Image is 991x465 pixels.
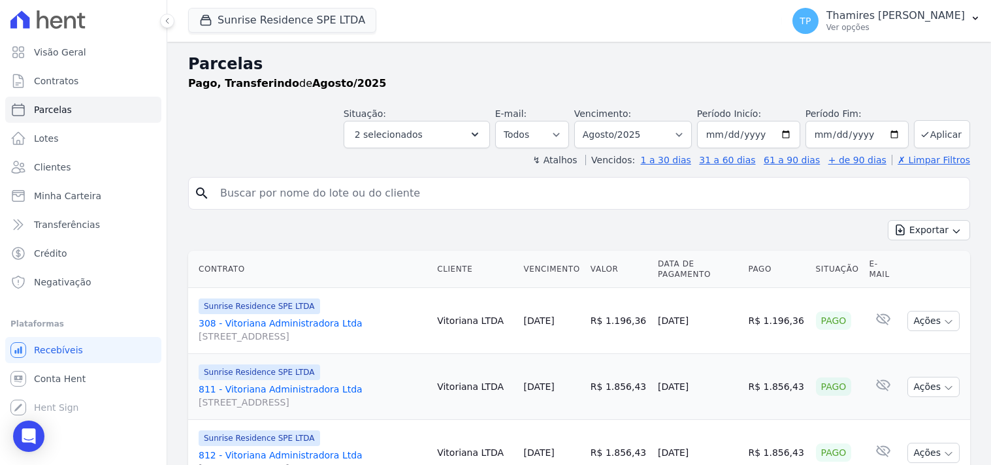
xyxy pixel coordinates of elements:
button: Ações [907,377,960,397]
a: [DATE] [523,381,554,392]
span: Crédito [34,247,67,260]
span: Transferências [34,218,100,231]
span: Contratos [34,74,78,88]
a: [DATE] [523,447,554,458]
span: TP [800,16,811,25]
td: [DATE] [653,288,743,354]
a: [DATE] [523,315,554,326]
span: Minha Carteira [34,189,101,202]
strong: Pago, Transferindo [188,77,299,89]
td: R$ 1.856,43 [743,354,810,420]
label: Período Inicío: [697,108,761,119]
button: Ações [907,311,960,331]
span: Parcelas [34,103,72,116]
th: E-mail [864,251,902,288]
button: TP Thamires [PERSON_NAME] Ver opções [782,3,991,39]
td: R$ 1.196,36 [743,288,810,354]
span: Recebíveis [34,344,83,357]
label: Vencidos: [585,155,635,165]
span: [STREET_ADDRESS] [199,396,427,409]
a: Clientes [5,154,161,180]
span: Lotes [34,132,59,145]
button: Sunrise Residence SPE LTDA [188,8,376,33]
label: ↯ Atalhos [532,155,577,165]
button: Ações [907,443,960,463]
div: Open Intercom Messenger [13,421,44,452]
a: Recebíveis [5,337,161,363]
a: Transferências [5,212,161,238]
th: Vencimento [518,251,585,288]
td: Vitoriana LTDA [432,354,518,420]
a: Parcelas [5,97,161,123]
a: + de 90 dias [828,155,886,165]
label: E-mail: [495,108,527,119]
div: Pago [816,312,852,330]
a: Negativação [5,269,161,295]
a: Contratos [5,68,161,94]
p: de [188,76,386,91]
label: Período Fim: [805,107,909,121]
label: Vencimento: [574,108,631,119]
a: Visão Geral [5,39,161,65]
span: Sunrise Residence SPE LTDA [199,298,320,314]
a: Minha Carteira [5,183,161,209]
strong: Agosto/2025 [312,77,386,89]
span: Conta Hent [34,372,86,385]
a: 811 - Vitoriana Administradora Ltda[STREET_ADDRESS] [199,383,427,409]
button: Exportar [888,220,970,240]
span: Negativação [34,276,91,289]
span: Sunrise Residence SPE LTDA [199,364,320,380]
th: Situação [811,251,864,288]
a: 31 a 60 dias [699,155,755,165]
td: [DATE] [653,354,743,420]
a: 1 a 30 dias [641,155,691,165]
th: Pago [743,251,810,288]
p: Ver opções [826,22,965,33]
span: [STREET_ADDRESS] [199,330,427,343]
button: Aplicar [914,120,970,148]
td: R$ 1.856,43 [585,354,653,420]
p: Thamires [PERSON_NAME] [826,9,965,22]
a: Conta Hent [5,366,161,392]
h2: Parcelas [188,52,970,76]
a: 308 - Vitoriana Administradora Ltda[STREET_ADDRESS] [199,317,427,343]
th: Valor [585,251,653,288]
a: Lotes [5,125,161,152]
th: Data de Pagamento [653,251,743,288]
td: Vitoriana LTDA [432,288,518,354]
button: 2 selecionados [344,121,490,148]
input: Buscar por nome do lote ou do cliente [212,180,964,206]
a: Crédito [5,240,161,266]
span: Visão Geral [34,46,86,59]
span: 2 selecionados [355,127,423,142]
a: 61 a 90 dias [764,155,820,165]
i: search [194,185,210,201]
label: Situação: [344,108,386,119]
div: Plataformas [10,316,156,332]
span: Sunrise Residence SPE LTDA [199,430,320,446]
a: ✗ Limpar Filtros [892,155,970,165]
div: Pago [816,377,852,396]
th: Cliente [432,251,518,288]
span: Clientes [34,161,71,174]
th: Contrato [188,251,432,288]
div: Pago [816,443,852,462]
td: R$ 1.196,36 [585,288,653,354]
